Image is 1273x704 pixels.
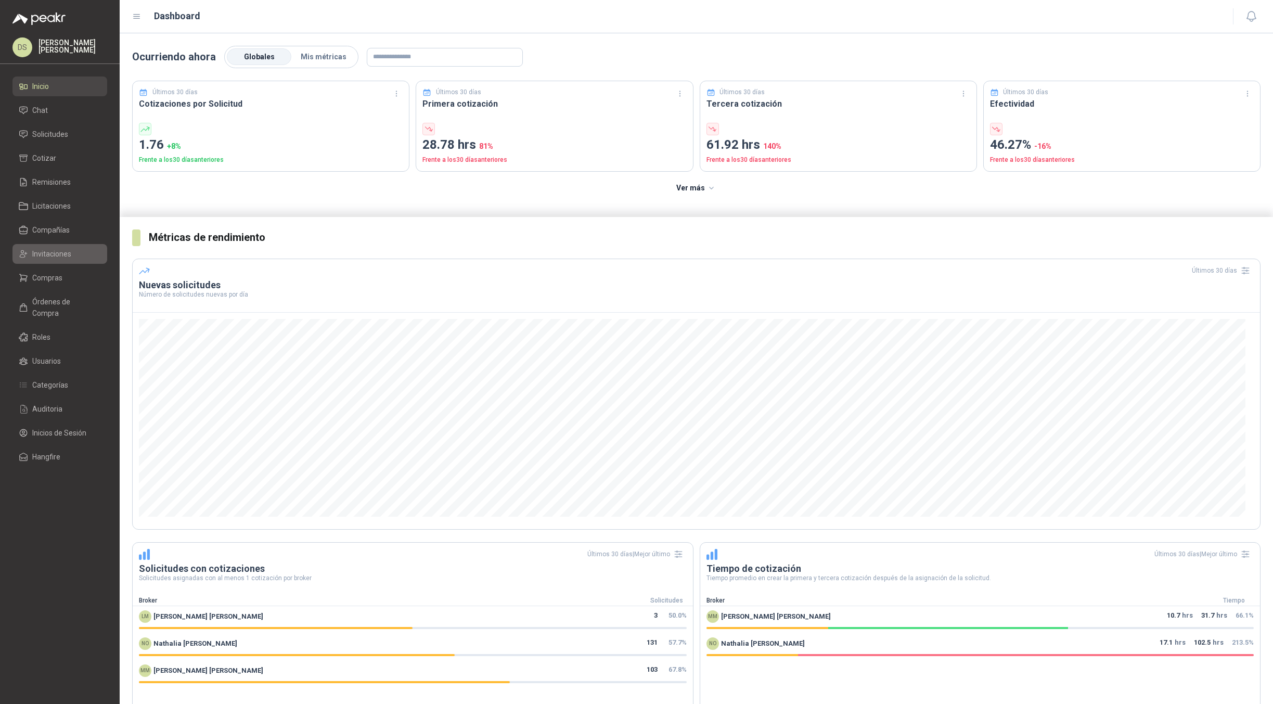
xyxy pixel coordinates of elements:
[32,200,71,212] span: Licitaciones
[12,172,107,192] a: Remisiones
[700,596,1208,606] div: Broker
[1236,611,1254,619] span: 66.1 %
[668,665,687,673] span: 67.8 %
[38,39,107,54] p: [PERSON_NAME] [PERSON_NAME]
[32,224,70,236] span: Compañías
[153,638,237,649] span: Nathalia [PERSON_NAME]
[1208,596,1260,606] div: Tiempo
[12,148,107,168] a: Cotizar
[139,97,403,110] h3: Cotizaciones por Solicitud
[244,53,275,61] span: Globales
[1160,637,1186,650] p: hrs
[32,331,50,343] span: Roles
[32,152,56,164] span: Cotizar
[587,546,687,562] div: Últimos 30 días | Mejor último
[12,244,107,264] a: Invitaciones
[167,142,181,150] span: + 8 %
[1201,610,1227,623] p: hrs
[139,637,151,650] div: NO
[32,272,62,284] span: Compras
[1192,262,1254,279] div: Últimos 30 días
[1167,610,1193,623] p: hrs
[668,611,687,619] span: 50.0 %
[647,637,658,650] span: 131
[763,142,781,150] span: 140 %
[139,575,687,581] p: Solicitudes asignadas con al menos 1 cotización por broker
[706,575,1254,581] p: Tiempo promedio en crear la primera y tercera cotización después de la asignación de la solicitud.
[990,97,1254,110] h3: Efectividad
[139,610,151,623] div: LM
[1201,610,1214,623] span: 31.7
[422,135,686,155] p: 28.78 hrs
[139,291,1254,298] p: Número de solicitudes nuevas por día
[1034,142,1051,150] span: -16 %
[32,403,62,415] span: Auditoria
[32,451,60,463] span: Hangfire
[1154,546,1254,562] div: Últimos 30 días | Mejor último
[32,355,61,367] span: Usuarios
[719,87,765,97] p: Últimos 30 días
[1194,637,1224,650] p: hrs
[12,375,107,395] a: Categorías
[12,37,32,57] div: DS
[1194,637,1211,650] span: 102.5
[12,351,107,371] a: Usuarios
[12,327,107,347] a: Roles
[153,665,263,676] span: [PERSON_NAME] [PERSON_NAME]
[12,423,107,443] a: Inicios de Sesión
[990,135,1254,155] p: 46.27%
[32,296,97,319] span: Órdenes de Compra
[706,610,719,623] div: MM
[12,447,107,467] a: Hangfire
[668,638,687,646] span: 57.7 %
[12,196,107,216] a: Licitaciones
[154,9,200,23] h1: Dashboard
[32,81,49,92] span: Inicio
[152,87,198,97] p: Últimos 30 días
[436,87,481,97] p: Últimos 30 días
[32,379,68,391] span: Categorías
[706,135,970,155] p: 61.92 hrs
[153,611,263,622] span: [PERSON_NAME] [PERSON_NAME]
[1160,637,1173,650] span: 17.1
[721,611,831,622] span: [PERSON_NAME] [PERSON_NAME]
[32,248,71,260] span: Invitaciones
[647,664,658,677] span: 103
[12,292,107,323] a: Órdenes de Compra
[706,637,719,650] div: NO
[12,268,107,288] a: Compras
[139,279,1254,291] h3: Nuevas solicitudes
[149,229,1261,246] h3: Métricas de rendimiento
[12,12,66,25] img: Logo peakr
[12,76,107,96] a: Inicio
[301,53,346,61] span: Mis métricas
[1167,610,1180,623] span: 10.7
[12,220,107,240] a: Compañías
[139,155,403,165] p: Frente a los 30 días anteriores
[422,97,686,110] h3: Primera cotización
[1003,87,1048,97] p: Últimos 30 días
[1232,638,1254,646] span: 213.5 %
[32,176,71,188] span: Remisiones
[12,399,107,419] a: Auditoria
[706,562,1254,575] h3: Tiempo de cotización
[706,155,970,165] p: Frente a los 30 días anteriores
[32,105,48,116] span: Chat
[139,664,151,677] div: MM
[721,638,805,649] span: Nathalia [PERSON_NAME]
[139,135,403,155] p: 1.76
[706,97,970,110] h3: Tercera cotización
[422,155,686,165] p: Frente a los 30 días anteriores
[132,49,216,65] p: Ocurriendo ahora
[479,142,493,150] span: 81 %
[133,596,641,606] div: Broker
[641,596,693,606] div: Solicitudes
[32,427,86,439] span: Inicios de Sesión
[32,129,68,140] span: Solicitudes
[12,124,107,144] a: Solicitudes
[12,100,107,120] a: Chat
[990,155,1254,165] p: Frente a los 30 días anteriores
[671,178,722,199] button: Ver más
[139,562,687,575] h3: Solicitudes con cotizaciones
[654,610,658,623] span: 3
